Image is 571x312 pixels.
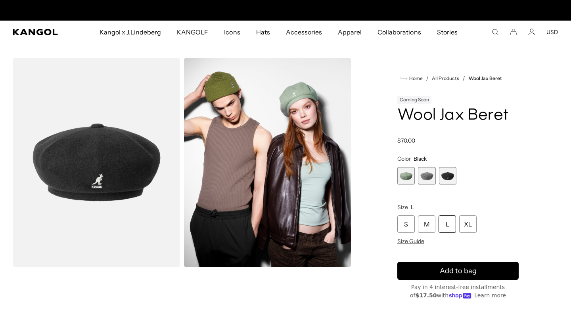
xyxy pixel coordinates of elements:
[397,107,519,124] h1: Wool Jax Beret
[397,215,415,233] div: S
[411,204,414,211] span: L
[492,29,499,36] summary: Search here
[439,167,456,185] label: Black
[370,21,429,44] a: Collaborations
[397,238,424,245] span: Size Guide
[432,76,459,81] a: All Products
[278,21,330,44] a: Accessories
[177,21,208,44] span: KANGOLF
[13,29,65,35] a: Kangol
[397,262,519,280] button: Add to bag
[13,58,180,267] img: color-black
[418,215,435,233] div: M
[338,21,362,44] span: Apparel
[377,21,421,44] span: Collaborations
[418,167,435,185] div: 2 of 3
[459,74,465,83] li: /
[248,21,278,44] a: Hats
[397,155,411,162] span: Color
[440,266,477,276] span: Add to bag
[100,21,161,44] span: Kangol x J.Lindeberg
[256,21,270,44] span: Hats
[439,167,456,185] div: 3 of 3
[224,21,240,44] span: Icons
[546,29,558,36] button: USD
[397,167,415,185] div: 1 of 3
[216,21,248,44] a: Icons
[437,21,458,44] span: Stories
[330,21,370,44] a: Apparel
[397,167,415,185] label: Sage Green
[204,4,367,17] div: 1 of 2
[408,76,423,81] span: Home
[397,204,408,211] span: Size
[286,21,322,44] span: Accessories
[528,29,535,36] a: Account
[400,75,423,82] a: Home
[397,74,519,83] nav: breadcrumbs
[469,76,502,81] a: Wool Jax Beret
[397,96,431,104] div: Coming Soon
[414,155,427,162] span: Black
[418,167,435,185] label: Flannel
[429,21,466,44] a: Stories
[459,215,477,233] div: XL
[204,4,367,17] slideshow-component: Announcement bar
[397,137,415,144] span: $70.00
[13,58,351,267] product-gallery: Gallery Viewer
[204,4,367,17] div: Announcement
[184,58,351,267] img: wool jax beret in sage green
[439,215,456,233] div: L
[510,29,517,36] button: Cart
[423,74,429,83] li: /
[169,21,216,44] a: KANGOLF
[92,21,169,44] a: Kangol x J.Lindeberg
